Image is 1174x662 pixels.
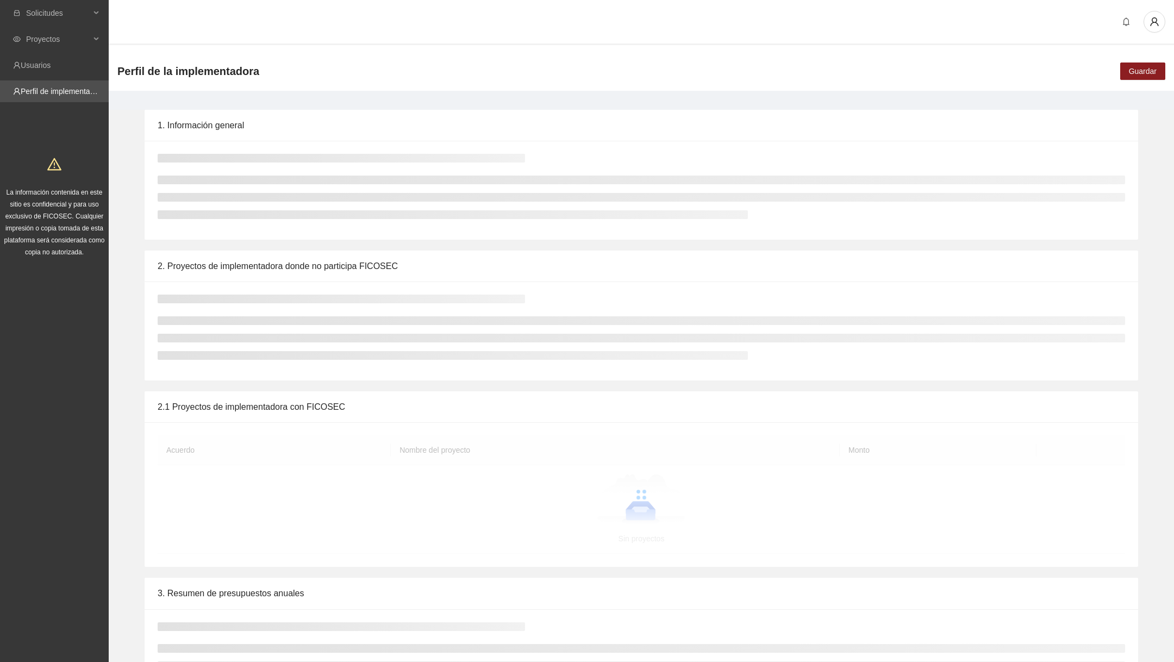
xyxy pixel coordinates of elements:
button: user [1144,11,1165,33]
span: bell [1118,17,1134,26]
span: eye [13,35,21,43]
span: Guardar [1129,65,1157,77]
span: user [1144,17,1165,27]
div: 2.1 Proyectos de implementadora con FICOSEC [158,391,1125,422]
span: inbox [13,9,21,17]
button: Guardar [1120,63,1165,80]
div: 2. Proyectos de implementadora donde no participa FICOSEC [158,251,1125,282]
span: Solicitudes [26,2,90,24]
span: Perfil de la implementadora [117,63,259,80]
span: La información contenida en este sitio es confidencial y para uso exclusivo de FICOSEC. Cualquier... [4,189,105,256]
a: Usuarios [21,61,51,70]
a: Perfil de implementadora [21,87,105,96]
div: 3. Resumen de presupuestos anuales [158,578,1125,609]
div: 1. Información general [158,110,1125,141]
span: Proyectos [26,28,90,50]
span: warning [47,157,61,171]
button: bell [1117,13,1135,30]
